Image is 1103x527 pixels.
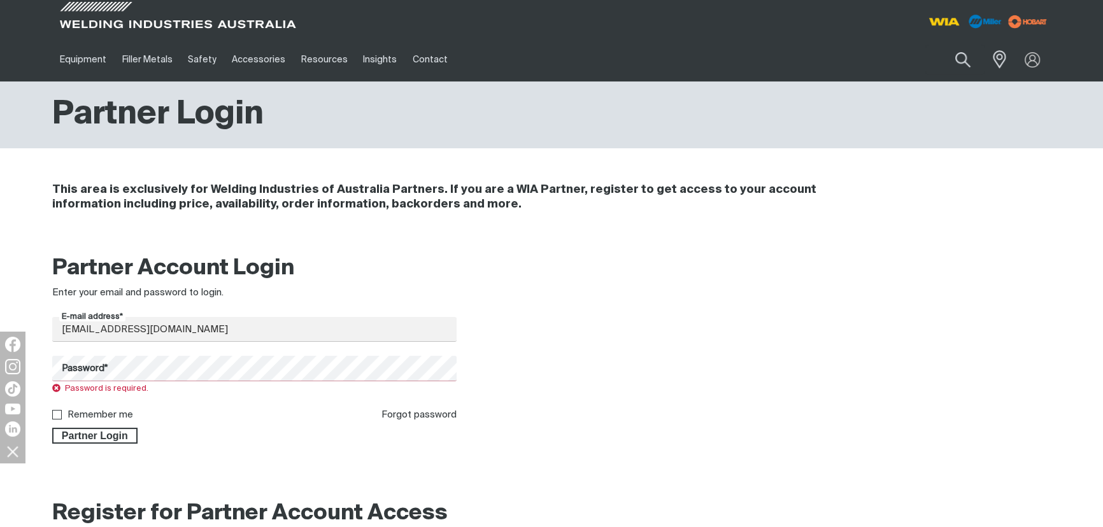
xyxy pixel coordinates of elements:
img: Facebook [5,337,20,352]
a: Contact [404,38,455,81]
img: TikTok [5,381,20,397]
h2: Partner Account Login [52,255,457,283]
a: Forgot password [381,410,457,419]
button: Partner Login [52,428,138,444]
span: Partner Login [53,428,136,444]
input: Product name or item number... [925,45,985,74]
a: Filler Metals [114,38,180,81]
a: Safety [180,38,224,81]
span: Password is required. [52,384,148,393]
img: LinkedIn [5,421,20,437]
img: YouTube [5,404,20,414]
img: hide socials [2,440,24,462]
label: Remember me [68,410,133,419]
a: Accessories [224,38,293,81]
button: Search products [941,45,985,74]
a: Insights [355,38,404,81]
a: Resources [294,38,355,81]
img: Instagram [5,359,20,374]
h1: Partner Login [52,94,264,136]
nav: Main [52,38,801,81]
h4: This area is exclusively for Welding Industries of Australia Partners. If you are a WIA Partner, ... [52,183,881,212]
div: Enter your email and password to login. [52,286,457,300]
a: Equipment [52,38,114,81]
img: miller [1004,12,1051,31]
